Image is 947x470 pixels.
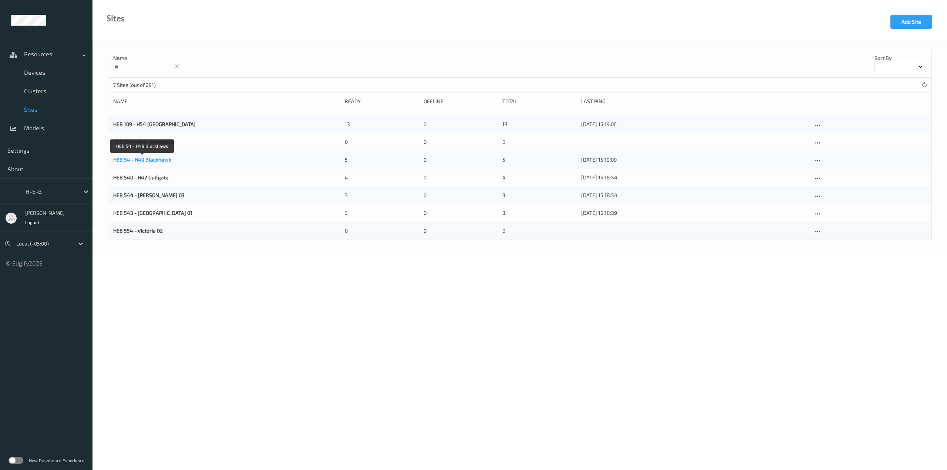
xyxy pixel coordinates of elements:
[502,209,576,217] div: 3
[345,138,418,146] div: 0
[424,192,497,199] div: 0
[502,174,576,181] div: 4
[581,209,808,217] div: [DATE] 15:18:39
[113,139,173,145] a: HEB 541 - H43 - Beechnut
[107,15,125,22] div: Sites
[345,192,418,199] div: 3
[345,227,418,234] div: 0
[874,54,926,62] p: Sort by
[345,121,418,128] div: 13
[113,174,169,180] a: HEB 540 - H42 Gulfgate
[502,98,576,105] div: Total
[502,121,576,128] div: 13
[581,121,808,128] div: [DATE] 15:19:06
[502,227,576,234] div: 0
[424,121,497,128] div: 0
[581,174,808,181] div: [DATE] 15:18:54
[345,209,418,217] div: 3
[113,210,192,216] a: HEB 543 - [GEOGRAPHIC_DATA] 01
[424,209,497,217] div: 0
[113,156,171,163] a: HEB 54 - H49 Blackhawk
[502,192,576,199] div: 3
[424,156,497,163] div: 0
[113,227,163,234] a: HEB 554 - Victoria 02
[113,81,169,89] p: 7 Sites (out of 291)
[113,121,196,127] a: HEB 109 - H54 [GEOGRAPHIC_DATA]
[113,192,185,198] a: HEB 544 - [PERSON_NAME] 03
[424,227,497,234] div: 0
[581,98,808,105] div: Last Ping
[581,156,808,163] div: [DATE] 15:19:00
[113,98,340,105] div: Name
[890,15,932,29] button: Add Site
[424,138,497,146] div: 0
[113,54,167,62] p: Name
[345,174,418,181] div: 4
[581,192,808,199] div: [DATE] 15:18:54
[345,98,418,105] div: Ready
[502,138,576,146] div: 0
[424,98,497,105] div: Offline
[345,156,418,163] div: 5
[424,174,497,181] div: 0
[502,156,576,163] div: 5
